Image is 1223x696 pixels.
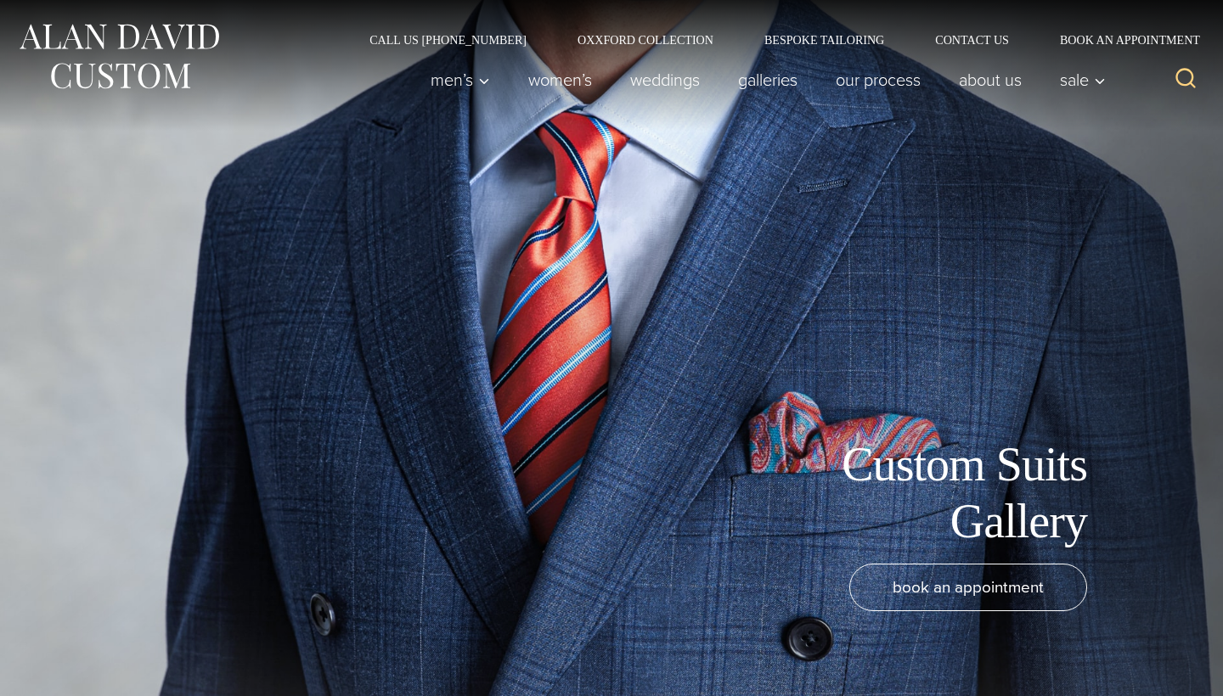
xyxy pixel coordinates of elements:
[344,34,1206,46] nav: Secondary Navigation
[1034,34,1206,46] a: Book an Appointment
[1060,71,1106,88] span: Sale
[510,63,611,97] a: Women’s
[17,19,221,94] img: Alan David Custom
[849,564,1087,611] a: book an appointment
[817,63,940,97] a: Our Process
[719,63,817,97] a: Galleries
[1165,59,1206,100] button: View Search Form
[344,34,552,46] a: Call Us [PHONE_NUMBER]
[739,34,910,46] a: Bespoke Tailoring
[552,34,739,46] a: Oxxford Collection
[893,575,1044,599] span: book an appointment
[705,436,1087,550] h1: Custom Suits Gallery
[431,71,490,88] span: Men’s
[412,63,1115,97] nav: Primary Navigation
[910,34,1034,46] a: Contact Us
[611,63,719,97] a: weddings
[940,63,1041,97] a: About Us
